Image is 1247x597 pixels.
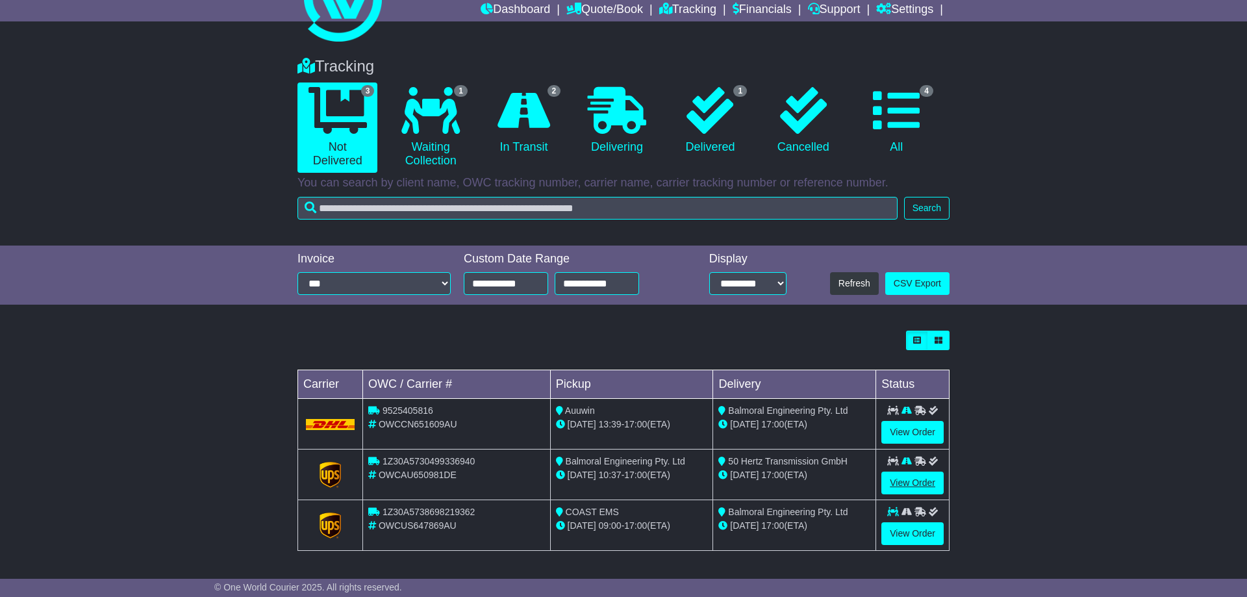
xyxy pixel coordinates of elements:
[876,370,950,399] td: Status
[454,85,468,97] span: 1
[556,519,708,533] div: - (ETA)
[718,519,870,533] div: (ETA)
[624,520,647,531] span: 17:00
[383,456,475,466] span: 1Z30A5730499336940
[577,83,657,159] a: Delivering
[730,419,759,429] span: [DATE]
[709,252,787,266] div: Display
[718,418,870,431] div: (ETA)
[761,470,784,480] span: 17:00
[566,456,685,466] span: Balmoral Engineering Pty. Ltd
[599,520,622,531] span: 09:00
[390,83,470,173] a: 1 Waiting Collection
[599,419,622,429] span: 13:39
[713,370,876,399] td: Delivery
[568,419,596,429] span: [DATE]
[297,176,950,190] p: You can search by client name, OWC tracking number, carrier name, carrier tracking number or refe...
[556,468,708,482] div: - (ETA)
[291,57,956,76] div: Tracking
[624,470,647,480] span: 17:00
[670,83,750,159] a: 1 Delivered
[363,370,551,399] td: OWC / Carrier #
[730,520,759,531] span: [DATE]
[383,405,433,416] span: 9525405816
[556,418,708,431] div: - (ETA)
[728,405,848,416] span: Balmoral Engineering Pty. Ltd
[920,85,933,97] span: 4
[550,370,713,399] td: Pickup
[830,272,879,295] button: Refresh
[379,419,457,429] span: OWCCN651609AU
[733,85,747,97] span: 1
[214,582,402,592] span: © One World Courier 2025. All rights reserved.
[904,197,950,220] button: Search
[565,405,595,416] span: Auuwin
[728,456,848,466] span: 50 Hertz Transmission GmbH
[730,470,759,480] span: [DATE]
[383,507,475,517] span: 1Z30A5738698219362
[761,520,784,531] span: 17:00
[306,419,355,429] img: DHL.png
[881,522,944,545] a: View Order
[728,507,848,517] span: Balmoral Engineering Pty. Ltd
[881,421,944,444] a: View Order
[718,468,870,482] div: (ETA)
[885,272,950,295] a: CSV Export
[464,252,672,266] div: Custom Date Range
[566,507,619,517] span: COAST EMS
[297,83,377,173] a: 3 Not Delivered
[379,520,457,531] span: OWCUS647869AU
[361,85,375,97] span: 3
[320,513,342,539] img: GetCarrierServiceLogo
[624,419,647,429] span: 17:00
[763,83,843,159] a: Cancelled
[379,470,457,480] span: OWCAU650981DE
[857,83,937,159] a: 4 All
[599,470,622,480] span: 10:37
[297,252,451,266] div: Invoice
[761,419,784,429] span: 17:00
[320,462,342,488] img: GetCarrierServiceLogo
[568,520,596,531] span: [DATE]
[298,370,363,399] td: Carrier
[484,83,564,159] a: 2 In Transit
[568,470,596,480] span: [DATE]
[548,85,561,97] span: 2
[881,472,944,494] a: View Order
